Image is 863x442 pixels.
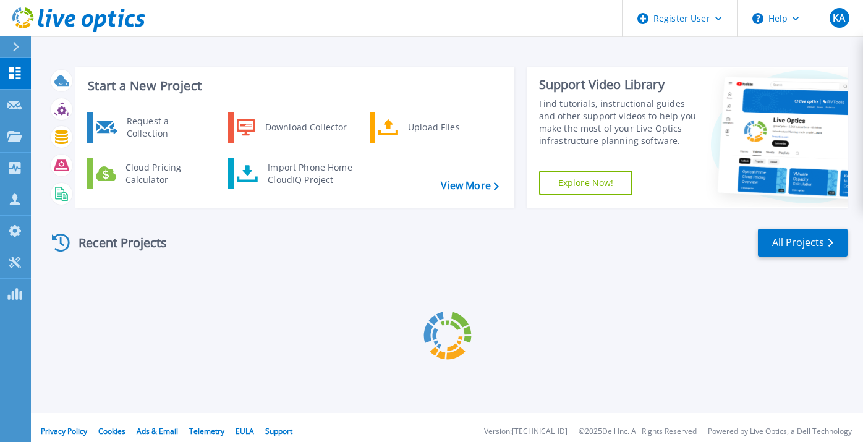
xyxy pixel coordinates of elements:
[87,158,214,189] a: Cloud Pricing Calculator
[370,112,496,143] a: Upload Files
[833,13,845,23] span: KA
[758,229,848,257] a: All Projects
[539,77,699,93] div: Support Video Library
[484,428,568,436] li: Version: [TECHNICAL_ID]
[41,426,87,436] a: Privacy Policy
[119,161,211,186] div: Cloud Pricing Calculator
[48,227,184,258] div: Recent Projects
[261,161,358,186] div: Import Phone Home CloudIQ Project
[137,426,178,436] a: Ads & Email
[708,428,852,436] li: Powered by Live Optics, a Dell Technology
[88,79,498,93] h3: Start a New Project
[228,112,355,143] a: Download Collector
[539,171,633,195] a: Explore Now!
[265,426,292,436] a: Support
[98,426,125,436] a: Cookies
[189,426,224,436] a: Telemetry
[539,98,699,147] div: Find tutorials, instructional guides and other support videos to help you make the most of your L...
[259,115,352,140] div: Download Collector
[579,428,697,436] li: © 2025 Dell Inc. All Rights Reserved
[121,115,211,140] div: Request a Collection
[441,180,498,192] a: View More
[87,112,214,143] a: Request a Collection
[236,426,254,436] a: EULA
[402,115,493,140] div: Upload Files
